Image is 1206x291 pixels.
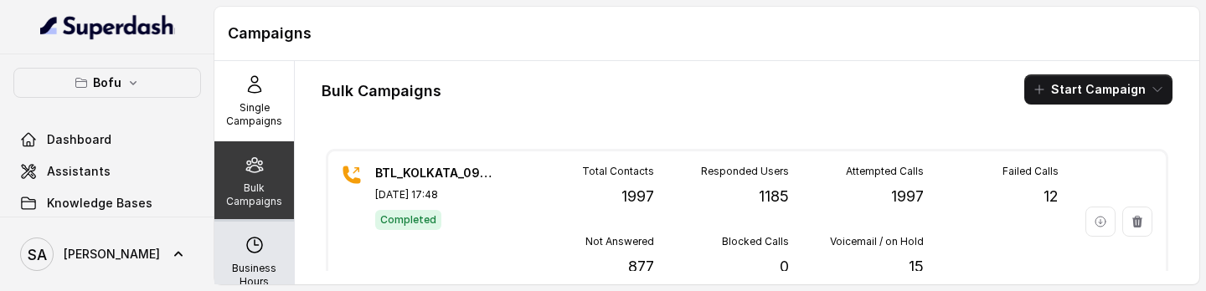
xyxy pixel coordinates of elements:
[221,262,287,288] p: Business Hours
[93,73,121,93] p: Bofu
[621,185,654,208] p: 1997
[221,181,287,208] p: Bulk Campaigns
[64,246,160,263] span: [PERSON_NAME]
[13,231,201,278] a: [PERSON_NAME]
[47,131,111,148] span: Dashboard
[13,68,201,98] button: Bofu
[47,163,111,180] span: Assistants
[13,125,201,155] a: Dashboard
[375,188,492,202] p: [DATE] 17:48
[891,185,924,208] p: 1997
[846,165,924,178] p: Attempted Calls
[628,255,654,278] p: 877
[375,210,441,230] span: Completed
[28,246,47,263] text: SA
[1024,74,1172,105] button: Start Campaign
[322,78,441,105] h1: Bulk Campaigns
[909,255,924,278] p: 15
[722,235,789,248] p: Blocked Calls
[701,165,789,178] p: Responded Users
[228,20,1186,47] h1: Campaigns
[375,165,492,181] p: BTL_KOLKATA_0910_01
[221,101,287,128] p: Single Campaigns
[780,255,789,278] p: 0
[759,185,789,208] p: 1185
[13,188,201,218] a: Knowledge Bases
[585,235,654,248] p: Not Answered
[13,156,201,186] a: Assistants
[582,165,654,178] p: Total Contacts
[47,195,152,212] span: Knowledge Bases
[40,13,175,40] img: light.svg
[1002,165,1059,178] p: Failed Calls
[1044,185,1059,208] p: 12
[830,235,924,248] p: Voicemail / on Hold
